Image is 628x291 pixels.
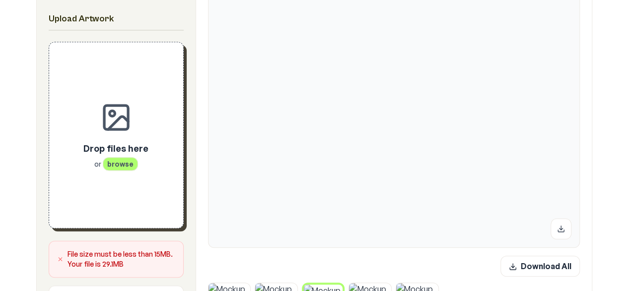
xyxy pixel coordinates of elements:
button: Download All [500,256,580,277]
button: Download mockup [551,218,571,239]
p: or [83,159,148,169]
p: Drop files here [83,141,148,155]
span: browse [103,157,138,171]
h2: Upload Artwork [49,12,184,26]
p: File size must be less than 15MB. Your file is 29.1MB [68,249,175,269]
